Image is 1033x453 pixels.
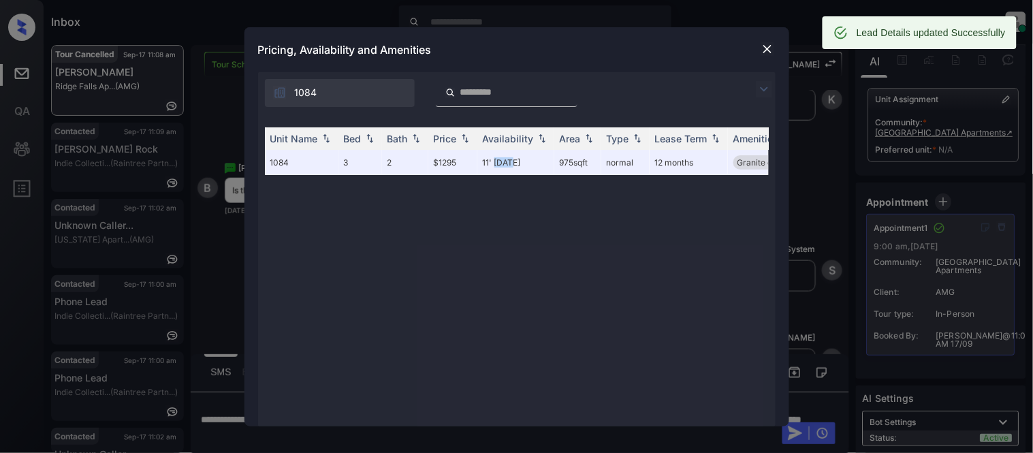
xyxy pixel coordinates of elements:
div: Availability [483,133,534,144]
img: sorting [409,134,423,143]
div: Amenities [733,133,779,144]
img: sorting [363,134,377,143]
img: close [761,42,774,56]
div: Area [560,133,581,144]
div: Lease Term [655,133,708,144]
div: Price [434,133,457,144]
img: icon-zuma [756,81,772,97]
div: Lead Details updated Successfully [857,20,1006,45]
img: sorting [709,134,722,143]
div: Pricing, Availability and Amenities [244,27,789,72]
td: 12 months [650,150,728,175]
img: sorting [631,134,644,143]
td: 11' [DATE] [477,150,554,175]
div: Bed [344,133,362,144]
span: Granite counter... [737,157,804,168]
td: 2 [382,150,428,175]
img: sorting [319,134,333,143]
img: sorting [458,134,472,143]
td: 975 sqft [554,150,601,175]
div: Type [607,133,629,144]
span: 1084 [295,85,317,100]
td: normal [601,150,650,175]
img: sorting [582,134,596,143]
img: sorting [535,134,549,143]
td: $1295 [428,150,477,175]
img: icon-zuma [445,87,456,99]
div: Bath [387,133,408,144]
td: 1084 [265,150,338,175]
div: Unit Name [270,133,318,144]
img: icon-zuma [273,86,287,99]
td: 3 [338,150,382,175]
